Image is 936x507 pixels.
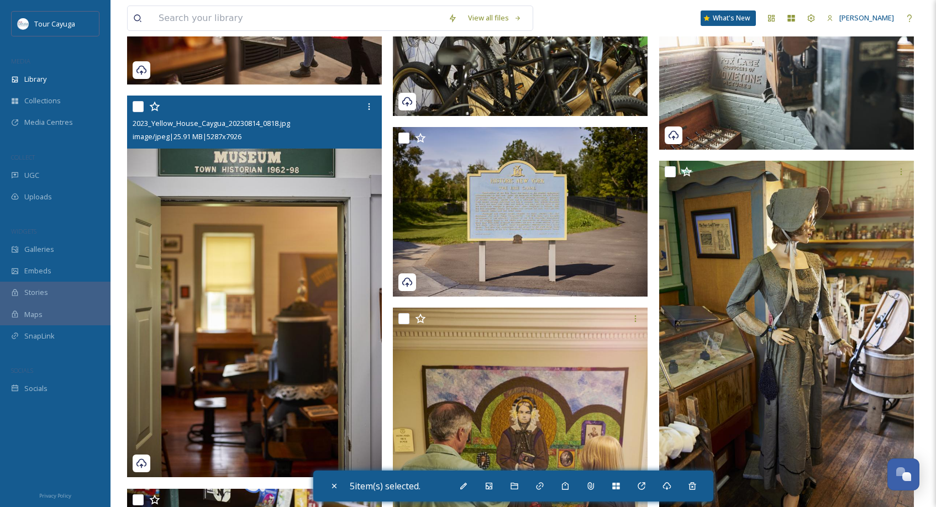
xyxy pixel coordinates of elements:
[24,383,48,394] span: Socials
[11,153,35,161] span: COLLECT
[393,127,648,297] img: 2023_Yellow_House_Caygua_20230814_0400.jpg
[24,266,51,276] span: Embeds
[11,57,30,65] span: MEDIA
[24,287,48,298] span: Stories
[34,19,75,29] span: Tour Cayuga
[133,118,290,128] span: 2023_Yellow_House_Caygua_20230814_0818.jpg
[18,18,29,29] img: download.jpeg
[24,117,73,128] span: Media Centres
[24,309,43,320] span: Maps
[24,170,39,181] span: UGC
[127,96,382,478] img: 2023_Yellow_House_Caygua_20230814_0818.jpg
[11,366,33,374] span: SOCIALS
[24,96,61,106] span: Collections
[701,10,756,26] a: What's New
[39,488,71,501] a: Privacy Policy
[24,331,55,341] span: SnapLink
[462,7,527,29] a: View all files
[350,480,420,492] span: 5 item(s) selected.
[153,6,443,30] input: Search your library
[24,244,54,255] span: Galleries
[39,492,71,499] span: Privacy Policy
[24,192,52,202] span: Uploads
[11,227,36,235] span: WIDGETS
[821,7,900,29] a: [PERSON_NAME]
[133,131,241,141] span: image/jpeg | 25.91 MB | 5287 x 7926
[24,74,46,84] span: Library
[887,458,919,490] button: Open Chat
[839,13,894,23] span: [PERSON_NAME]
